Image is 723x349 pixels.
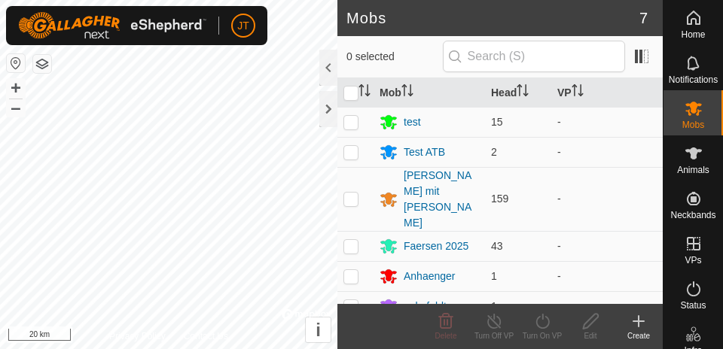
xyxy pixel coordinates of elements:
[551,137,663,167] td: -
[551,231,663,261] td: -
[551,261,663,291] td: -
[566,330,615,341] div: Edit
[685,256,701,265] span: VPs
[491,116,503,128] span: 15
[669,75,718,84] span: Notifications
[551,167,663,231] td: -
[485,78,551,108] th: Head
[306,317,331,342] button: i
[551,107,663,137] td: -
[358,86,371,99] p-sorticon: Activate to sort
[404,238,468,254] div: Faersen 2025
[682,120,704,129] span: Mobs
[404,168,479,231] div: [PERSON_NAME] mit [PERSON_NAME]
[404,144,445,160] div: Test ATB
[639,7,648,29] span: 7
[109,329,166,343] a: Privacy Policy
[237,18,249,34] span: JT
[184,329,228,343] a: Contact Us
[374,78,485,108] th: Mob
[491,193,508,205] span: 159
[7,54,25,72] button: Reset Map
[404,269,456,284] div: Anhaenger
[404,299,464,314] div: oekofeldtage
[677,165,709,174] span: Animals
[7,79,25,97] button: +
[491,240,503,252] span: 43
[435,332,457,340] span: Delete
[680,301,706,310] span: Status
[491,300,497,312] span: 1
[615,330,663,341] div: Create
[33,55,51,73] button: Map Layers
[346,49,443,65] span: 0 selected
[443,41,625,72] input: Search (S)
[401,86,413,99] p-sorticon: Activate to sort
[551,291,663,321] td: -
[670,211,715,220] span: Neckbands
[346,9,639,27] h2: Mobs
[572,86,584,99] p-sorticon: Activate to sort
[470,330,518,341] div: Turn Off VP
[316,320,321,340] span: i
[404,114,421,130] div: test
[518,330,566,341] div: Turn On VP
[681,30,705,39] span: Home
[18,12,206,39] img: Gallagher Logo
[551,78,663,108] th: VP
[517,86,529,99] p-sorticon: Activate to sort
[491,270,497,282] span: 1
[7,99,25,117] button: –
[491,146,497,158] span: 2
